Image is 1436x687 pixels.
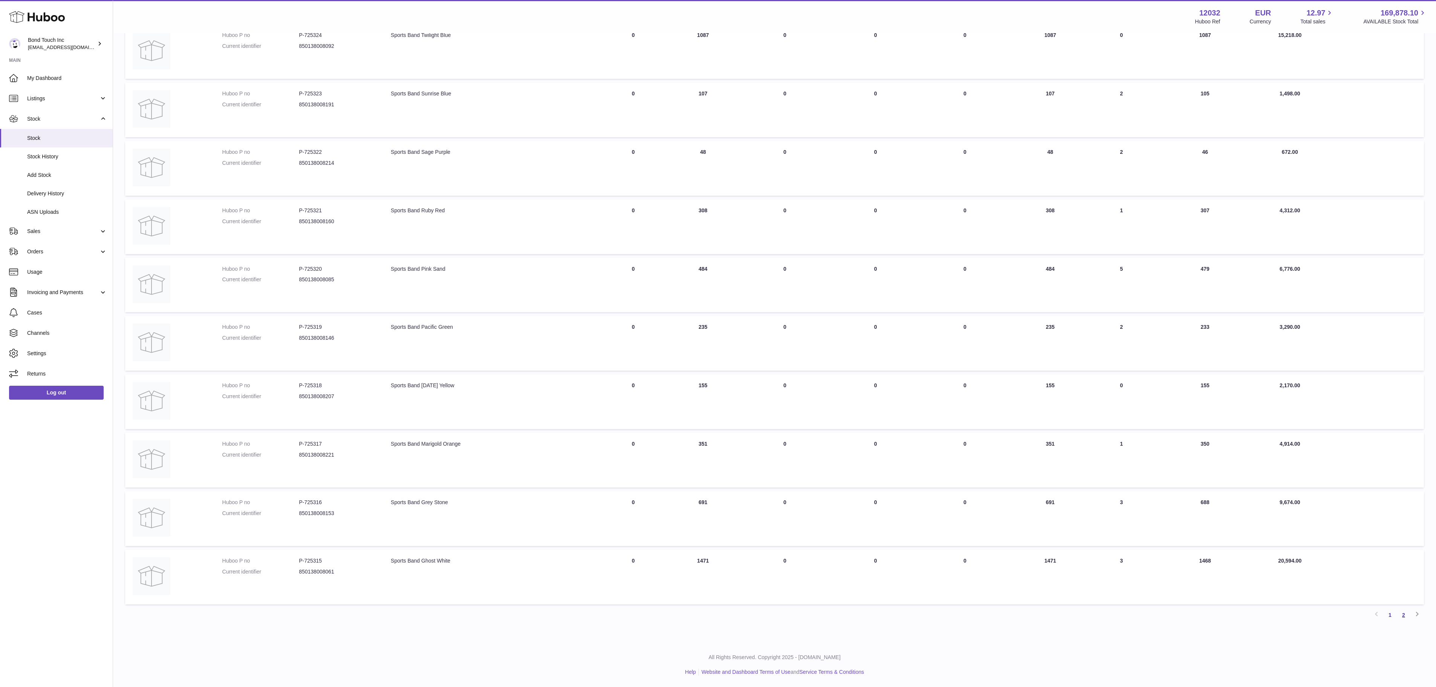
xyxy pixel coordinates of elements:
[299,334,376,342] dd: 850138008146
[1195,18,1220,25] div: Huboo Ref
[299,499,376,506] dd: P-725316
[1397,608,1410,622] a: 2
[27,135,107,142] span: Stock
[599,258,668,313] td: 0
[799,669,864,675] a: Service Terms & Conditions
[832,199,919,254] td: 0
[738,258,832,313] td: 0
[299,510,376,517] dd: 850138008153
[391,32,591,39] div: Sports Band Twilight Blue
[832,316,919,371] td: 0
[299,265,376,273] dd: P-725320
[1280,382,1300,388] span: 2,170.00
[222,334,299,342] dt: Current identifier
[668,83,738,137] td: 107
[1153,258,1257,313] td: 479
[222,32,299,39] dt: Huboo P no
[738,433,832,488] td: 0
[963,382,966,388] span: 0
[133,440,170,478] img: product image
[222,324,299,331] dt: Huboo P no
[1153,433,1257,488] td: 350
[738,199,832,254] td: 0
[222,568,299,575] dt: Current identifier
[832,550,919,604] td: 0
[299,324,376,331] dd: P-725319
[299,393,376,400] dd: 850138008207
[27,190,107,197] span: Delivery History
[1306,8,1325,18] span: 12.97
[668,141,738,196] td: 48
[299,568,376,575] dd: 850138008061
[1090,24,1153,79] td: 0
[1153,83,1257,137] td: 105
[668,24,738,79] td: 1087
[222,159,299,167] dt: Current identifier
[299,149,376,156] dd: P-725322
[599,141,668,196] td: 0
[832,83,919,137] td: 0
[27,350,107,357] span: Settings
[222,393,299,400] dt: Current identifier
[1278,558,1301,564] span: 20,594.00
[299,276,376,283] dd: 850138008085
[222,510,299,517] dt: Current identifier
[1282,149,1298,155] span: 672.00
[133,499,170,537] img: product image
[27,330,107,337] span: Channels
[222,101,299,108] dt: Current identifier
[27,370,107,377] span: Returns
[738,491,832,546] td: 0
[1011,374,1090,429] td: 155
[119,654,1430,661] p: All Rights Reserved. Copyright 2025 - [DOMAIN_NAME]
[668,433,738,488] td: 351
[1280,441,1300,447] span: 4,914.00
[738,316,832,371] td: 0
[391,557,591,564] div: Sports Band Ghost White
[599,374,668,429] td: 0
[222,218,299,225] dt: Current identifier
[738,141,832,196] td: 0
[963,441,966,447] span: 0
[668,316,738,371] td: 235
[1090,258,1153,313] td: 5
[222,499,299,506] dt: Huboo P no
[133,207,170,245] img: product image
[1280,207,1300,213] span: 4,312.00
[963,499,966,505] span: 0
[299,90,376,97] dd: P-725323
[599,491,668,546] td: 0
[1011,141,1090,196] td: 48
[27,209,107,216] span: ASN Uploads
[9,386,104,399] a: Log out
[391,90,591,97] div: Sports Band Sunrise Blue
[832,433,919,488] td: 0
[222,90,299,97] dt: Huboo P no
[133,324,170,361] img: product image
[391,207,591,214] div: Sports Band Ruby Red
[1153,491,1257,546] td: 688
[1011,316,1090,371] td: 235
[133,382,170,420] img: product image
[391,499,591,506] div: Sports Band Grey Stone
[1199,8,1220,18] strong: 12032
[1090,550,1153,604] td: 3
[1153,199,1257,254] td: 307
[1090,374,1153,429] td: 0
[599,83,668,137] td: 0
[222,265,299,273] dt: Huboo P no
[27,289,99,296] span: Invoicing and Payments
[963,207,966,213] span: 0
[668,258,738,313] td: 484
[1011,491,1090,546] td: 691
[1011,199,1090,254] td: 308
[299,207,376,214] dd: P-725321
[1153,141,1257,196] td: 46
[299,43,376,50] dd: 850138008092
[299,440,376,448] dd: P-725317
[28,44,111,50] span: [EMAIL_ADDRESS][DOMAIN_NAME]
[1011,24,1090,79] td: 1087
[222,43,299,50] dt: Current identifier
[1090,316,1153,371] td: 2
[963,32,966,38] span: 0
